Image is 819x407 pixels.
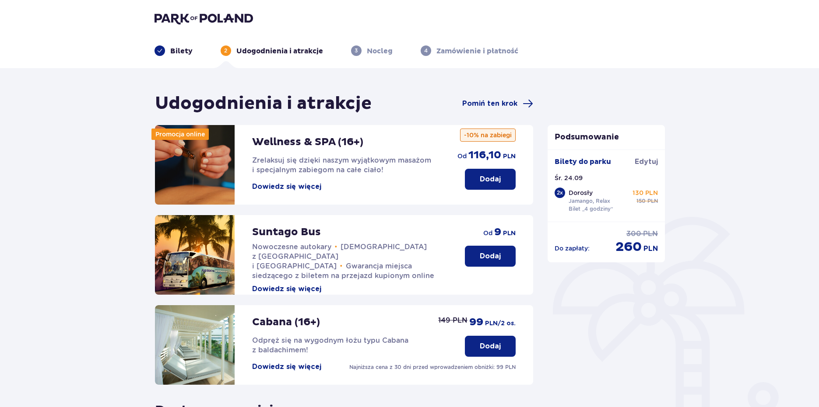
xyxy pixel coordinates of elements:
p: 3 [355,47,358,55]
p: 4 [424,47,428,55]
p: Cabana (16+) [252,316,320,329]
p: Bilety do parku [555,157,611,167]
span: Odpręż się na wygodnym łożu typu Cabana z baldachimem! [252,336,408,354]
a: Edytuj [635,157,658,167]
p: Wellness & SPA (16+) [252,136,363,149]
button: Dodaj [465,246,516,267]
p: PLN [647,197,658,205]
p: PLN [503,229,516,238]
p: Bilety [170,46,193,56]
img: Park of Poland logo [155,12,253,24]
p: Dodaj [480,341,501,351]
a: Pomiń ten krok [462,98,533,109]
p: 150 [636,197,646,205]
p: Suntago Bus [252,226,321,239]
p: 99 [469,316,483,329]
p: PLN [503,152,516,161]
p: 130 PLN [633,188,658,197]
p: Najniższa cena z 30 dni przed wprowadzeniem obniżki: 99 PLN [349,363,516,371]
p: od [457,152,467,160]
span: Zrelaksuj się dzięki naszym wyjątkowym masażom i specjalnym zabiegom na całe ciało! [252,156,431,174]
h1: Udogodnienia i atrakcje [155,93,372,115]
span: [DEMOGRAPHIC_DATA] z [GEOGRAPHIC_DATA] i [GEOGRAPHIC_DATA] [252,243,427,270]
p: 9 [494,226,501,239]
button: Dowiedz się więcej [252,362,321,372]
img: attraction [155,305,235,385]
p: 149 PLN [438,316,467,325]
button: Dodaj [465,336,516,357]
p: Udogodnienia i atrakcje [236,46,323,56]
img: attraction [155,125,235,205]
button: Dodaj [465,169,516,190]
p: 260 [615,239,642,255]
span: • [340,262,343,271]
span: • [335,243,337,251]
p: Do zapłaty : [555,244,590,253]
div: Promocja online [151,129,209,140]
span: Pomiń ten krok [462,99,517,108]
p: 2 [224,47,227,55]
p: Podsumowanie [548,132,665,143]
p: PLN [643,244,658,254]
p: od [483,229,492,237]
div: 2 x [555,188,565,198]
p: Nocleg [367,46,393,56]
p: Śr. 24.09 [555,174,583,182]
p: 300 [626,229,641,239]
p: -10% na zabiegi [460,129,516,142]
button: Dowiedz się więcej [252,284,321,294]
p: Jamango, Relax [569,197,610,205]
button: Dowiedz się więcej [252,182,321,191]
p: Bilet „4 godziny” [569,205,613,213]
p: PLN [643,229,658,239]
p: PLN /2 os. [485,319,516,328]
p: Dodaj [480,251,501,261]
p: Zamówienie i płatność [436,46,518,56]
p: Dorosły [569,188,593,197]
img: attraction [155,215,235,295]
span: Nowoczesne autokary [252,243,331,251]
p: Dodaj [480,174,501,184]
p: 116,10 [468,149,501,162]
